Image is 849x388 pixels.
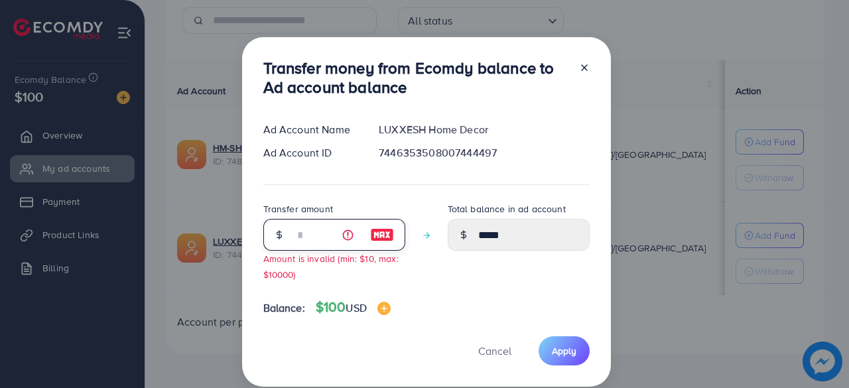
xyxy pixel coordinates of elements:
label: Transfer amount [263,202,333,216]
span: Cancel [478,344,511,358]
button: Apply [539,336,590,365]
div: Ad Account Name [253,122,369,137]
div: 7446353508007444497 [368,145,600,161]
small: Amount is invalid (min: $10, max: $10000) [263,252,399,280]
h3: Transfer money from Ecomdy balance to Ad account balance [263,58,568,97]
button: Cancel [462,336,528,365]
span: USD [346,300,366,315]
span: Balance: [263,300,305,316]
div: Ad Account ID [253,145,369,161]
label: Total balance in ad account [448,202,566,216]
h4: $100 [316,299,391,316]
span: Apply [552,344,576,357]
img: image [377,302,391,315]
img: image [370,227,394,243]
div: LUXXESH Home Decor [368,122,600,137]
